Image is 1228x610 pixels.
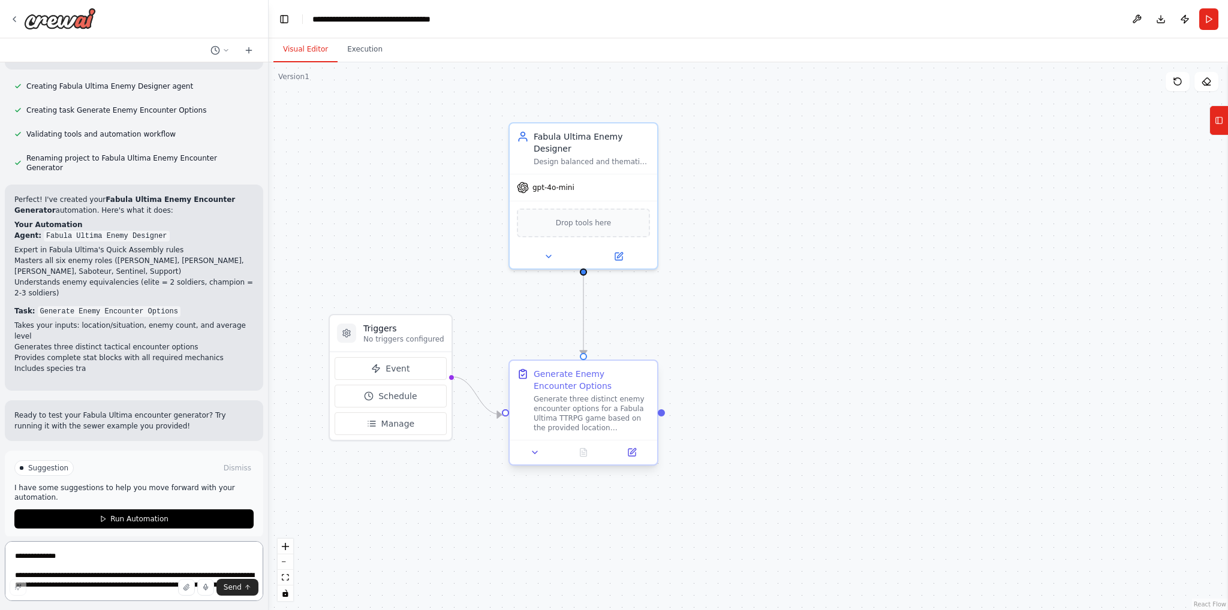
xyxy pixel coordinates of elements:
button: toggle interactivity [278,585,293,601]
button: Execution [338,37,392,62]
button: Open in side panel [585,249,652,264]
code: Fabula Ultima Enemy Designer [44,231,170,241]
button: Improve this prompt [10,579,26,596]
span: Schedule [378,390,417,402]
span: Validating tools and automation workflow [26,129,176,139]
div: Generate three distinct enemy encounter options for a Fabula Ultima TTRPG game based on the provi... [534,394,650,433]
g: Edge from triggers to 96e760c9-9582-4d58-82a4-2a40c6340ada [452,371,502,421]
button: Visual Editor [273,37,338,62]
div: Version 1 [278,72,309,81]
a: React Flow attribution [1194,601,1226,608]
span: Renaming project to Fabula Ultima Enemy Encounter Generator [26,153,254,173]
span: Send [224,582,242,592]
li: Generates three distinct tactical encounter options [14,342,254,352]
g: Edge from 22c8c2af-8663-4769-8bce-924fd9983f3b to 96e760c9-9582-4d58-82a4-2a40c6340ada [577,274,589,355]
h3: Triggers [363,322,444,334]
div: Generate Enemy Encounter OptionsGenerate three distinct enemy encounter options for a Fabula Ulti... [508,362,658,468]
li: Provides complete stat blocks with all required mechanics [14,352,254,363]
div: React Flow controls [278,539,293,601]
button: Start a new chat [239,43,258,58]
li: Understands enemy equivalencies (elite = 2 soldiers, champion = 2-3 soldiers) [14,277,254,298]
button: Hide left sidebar [276,11,293,28]
button: Manage [335,412,447,435]
button: fit view [278,570,293,585]
button: Schedule [335,385,447,407]
li: Includes species tra [14,363,254,374]
div: Fabula Ultima Enemy Designer [534,131,650,155]
span: Creating task Generate Enemy Encounter Options [26,105,206,115]
strong: Your Automation [14,221,83,229]
strong: Agent: [14,231,41,240]
button: zoom out [278,554,293,570]
span: Manage [381,418,415,430]
span: Run Automation [110,514,168,524]
button: Upload files [178,579,195,596]
li: Masters all six enemy roles ([PERSON_NAME], [PERSON_NAME], [PERSON_NAME], Saboteur, Sentinel, Sup... [14,255,254,277]
div: Fabula Ultima Enemy DesignerDesign balanced and thematic enemy encounters for Fabula Ultima TTRPG... [508,122,658,270]
button: Switch to previous chat [206,43,234,58]
strong: Fabula Ultima Enemy Encounter Generator [14,195,235,215]
p: Perfect! I've created your automation. Here's what it does: [14,194,254,216]
button: Click to speak your automation idea [197,579,214,596]
strong: Task: [14,307,35,315]
li: Takes your inputs: location/situation, enemy count, and average level [14,320,254,342]
p: Ready to test your Fabula Ultima encounter generator? Try running it with the sewer example you p... [14,410,254,431]
button: zoom in [278,539,293,554]
button: Event [335,357,447,380]
span: Drop tools here [556,217,612,229]
code: Generate Enemy Encounter Options [38,306,180,317]
p: I have some suggestions to help you move forward with your automation. [14,483,254,502]
button: Open in side panel [611,445,652,460]
button: Send [216,579,258,596]
span: Creating Fabula Ultima Enemy Designer agent [26,81,193,91]
span: Event [386,363,410,375]
span: Suggestion [28,463,68,473]
button: No output available [558,445,609,460]
div: TriggersNo triggers configuredEventScheduleManage [329,314,453,441]
li: Expert in Fabula Ultima's Quick Assembly rules [14,244,254,255]
div: Generate Enemy Encounter Options [534,368,650,392]
img: Logo [24,8,96,29]
p: No triggers configured [363,334,444,344]
span: gpt-4o-mini [532,183,574,192]
div: Design balanced and thematic enemy encounters for Fabula Ultima TTRPG using the Quick Assembly ru... [534,157,650,167]
button: Run Automation [14,509,254,529]
button: Dismiss [221,462,254,474]
nav: breadcrumb [312,13,483,25]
